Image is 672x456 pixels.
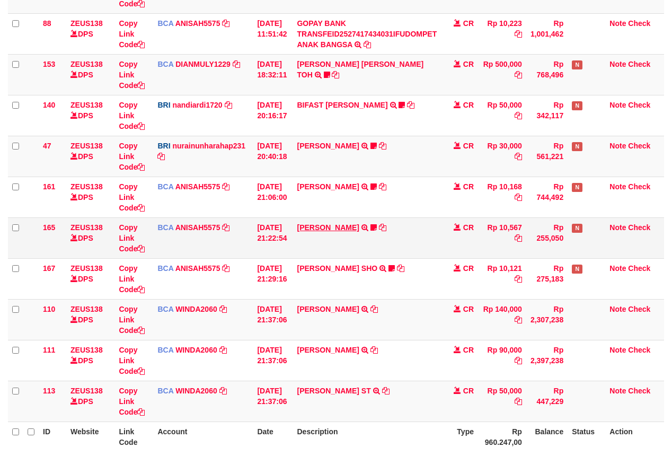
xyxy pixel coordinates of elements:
[526,381,568,422] td: Rp 447,229
[515,315,522,324] a: Copy Rp 140,000 to clipboard
[175,305,217,313] a: WINDA2060
[175,223,220,232] a: ANISAH5575
[70,142,103,150] a: ZEUS138
[609,387,626,395] a: Note
[515,275,522,283] a: Copy Rp 10,121 to clipboard
[609,223,626,232] a: Note
[628,346,650,354] a: Check
[219,387,227,395] a: Copy WINDA2060 to clipboard
[515,152,522,161] a: Copy Rp 30,000 to clipboard
[43,223,55,232] span: 165
[572,60,582,69] span: Has Note
[43,387,55,395] span: 113
[119,182,145,212] a: Copy Link Code
[175,19,220,28] a: ANISAH5575
[463,223,474,232] span: CR
[515,234,522,242] a: Copy Rp 10,567 to clipboard
[370,305,378,313] a: Copy VANY SYAFITRI to clipboard
[70,264,103,273] a: ZEUS138
[172,101,222,109] a: nandiardi1720
[463,19,474,28] span: CR
[253,340,293,381] td: [DATE] 21:37:06
[157,60,173,68] span: BCA
[70,182,103,191] a: ZEUS138
[628,182,650,191] a: Check
[157,19,173,28] span: BCA
[222,182,229,191] a: Copy ANISAH5575 to clipboard
[478,136,526,177] td: Rp 30,000
[609,60,626,68] a: Note
[297,101,387,109] a: BIFAST [PERSON_NAME]
[253,177,293,217] td: [DATE] 21:06:00
[70,60,103,68] a: ZEUS138
[526,258,568,299] td: Rp 275,183
[628,387,650,395] a: Check
[297,19,437,49] a: GOPAY BANK TRANSFEID2527417434031IFUDOMPET ANAK BANGSA
[609,305,626,313] a: Note
[119,142,145,171] a: Copy Link Code
[225,101,232,109] a: Copy nandiardi1720 to clipboard
[572,101,582,110] span: Has Note
[253,381,293,422] td: [DATE] 21:37:06
[463,142,474,150] span: CR
[568,422,605,452] th: Status
[515,30,522,38] a: Copy Rp 10,223 to clipboard
[609,264,626,273] a: Note
[157,142,170,150] span: BRI
[628,264,650,273] a: Check
[70,223,103,232] a: ZEUS138
[66,54,114,95] td: DPS
[379,182,386,191] a: Copy HANRI ATMAWA to clipboard
[219,346,227,354] a: Copy WINDA2060 to clipboard
[157,101,170,109] span: BRI
[119,387,145,416] a: Copy Link Code
[515,356,522,365] a: Copy Rp 90,000 to clipboard
[628,60,650,68] a: Check
[114,422,153,452] th: Link Code
[119,19,145,49] a: Copy Link Code
[253,217,293,258] td: [DATE] 21:22:54
[70,305,103,313] a: ZEUS138
[526,95,568,136] td: Rp 342,117
[66,177,114,217] td: DPS
[219,305,227,313] a: Copy WINDA2060 to clipboard
[157,305,173,313] span: BCA
[157,346,173,354] span: BCA
[478,95,526,136] td: Rp 50,000
[43,142,51,150] span: 47
[43,305,55,313] span: 110
[526,422,568,452] th: Balance
[253,13,293,54] td: [DATE] 11:51:42
[43,60,55,68] span: 153
[297,223,359,232] a: [PERSON_NAME]
[119,346,145,375] a: Copy Link Code
[478,54,526,95] td: Rp 500,000
[628,19,650,28] a: Check
[39,422,66,452] th: ID
[515,111,522,120] a: Copy Rp 50,000 to clipboard
[119,305,145,335] a: Copy Link Code
[119,264,145,294] a: Copy Link Code
[66,299,114,340] td: DPS
[572,265,582,274] span: Has Note
[463,387,474,395] span: CR
[605,422,664,452] th: Action
[253,95,293,136] td: [DATE] 20:16:17
[253,54,293,95] td: [DATE] 18:32:11
[463,182,474,191] span: CR
[157,223,173,232] span: BCA
[297,387,370,395] a: [PERSON_NAME] ST
[463,264,474,273] span: CR
[70,19,103,28] a: ZEUS138
[157,387,173,395] span: BCA
[222,264,229,273] a: Copy ANISAH5575 to clipboard
[478,299,526,340] td: Rp 140,000
[628,142,650,150] a: Check
[157,264,173,273] span: BCA
[397,264,404,273] a: Copy MUHAMMAD HIQNI SHO to clipboard
[628,305,650,313] a: Check
[157,182,173,191] span: BCA
[526,340,568,381] td: Rp 2,397,238
[43,182,55,191] span: 161
[43,101,55,109] span: 140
